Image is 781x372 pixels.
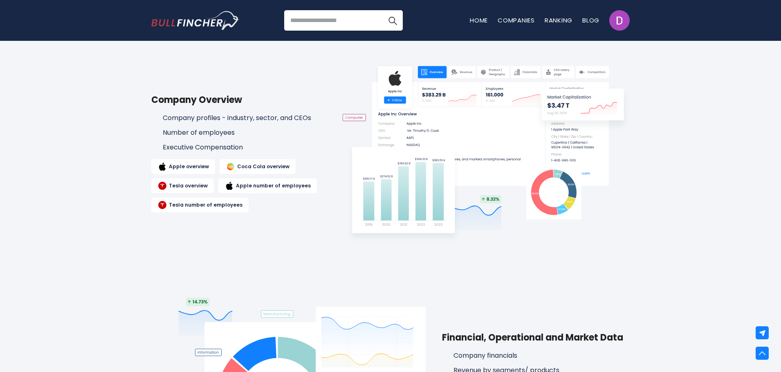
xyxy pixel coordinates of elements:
[545,16,572,25] a: Ranking
[151,114,326,123] li: Company profiles - industry, sector, and CEOs
[442,352,630,360] li: Company financials
[220,159,296,174] a: Coca Cola overview
[218,178,317,193] a: Apple number of employees
[151,11,240,30] img: Bullfincher logo
[151,11,239,30] a: Go to homepage
[442,331,630,344] h3: Financial, Operational and Market Data
[151,198,249,212] a: Tesla number of employees
[498,16,535,25] a: Companies
[151,178,214,193] a: Tesla overview
[151,129,326,137] li: Number of employees
[151,93,326,107] h3: Company Overview
[151,143,326,152] li: Executive Compensation
[382,10,403,31] button: Search
[470,16,488,25] a: Home
[582,16,599,25] a: Blog
[151,159,215,174] a: Apple overview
